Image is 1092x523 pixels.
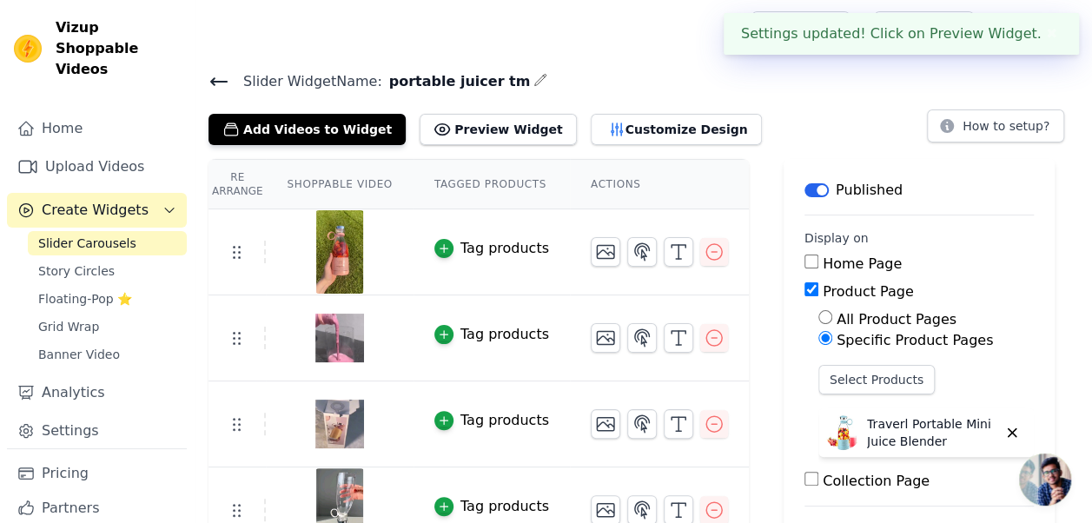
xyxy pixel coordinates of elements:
[1019,453,1071,506] a: Open chat
[266,160,413,209] th: Shoppable Video
[460,238,549,259] div: Tag products
[823,473,930,489] label: Collection Page
[28,342,187,367] a: Banner Video
[434,410,549,431] button: Tag products
[38,318,99,335] span: Grid Wrap
[460,324,549,345] div: Tag products
[591,114,762,145] button: Customize Design
[315,296,364,380] img: vizup-images-ac10.jpg
[804,229,869,247] legend: Display on
[208,114,406,145] button: Add Videos to Widget
[38,290,132,308] span: Floating-Pop ⭐
[927,109,1064,142] button: How to setup?
[823,255,902,272] label: Home Page
[823,283,914,300] label: Product Page
[837,311,956,328] label: All Product Pages
[997,418,1027,447] button: Delete widget
[38,346,120,363] span: Banner Video
[927,122,1064,138] a: How to setup?
[56,17,180,80] span: Vizup Shoppable Videos
[460,410,549,431] div: Tag products
[874,11,974,44] a: Book Demo
[818,365,935,394] button: Select Products
[14,35,42,63] img: Vizup
[751,11,850,44] a: Help Setup
[7,456,187,491] a: Pricing
[38,262,115,280] span: Story Circles
[434,238,549,259] button: Tag products
[434,324,549,345] button: Tag products
[591,237,620,267] button: Change Thumbnail
[28,259,187,283] a: Story Circles
[7,149,187,184] a: Upload Videos
[533,70,547,93] div: Edit Name
[867,415,997,450] p: Traverl Portable Mini Juice Blender
[591,323,620,353] button: Change Thumbnail
[1016,12,1078,43] p: Cart ind
[28,231,187,255] a: Slider Carousels
[420,114,576,145] button: Preview Widget
[988,12,1078,43] button: C Cart ind
[28,287,187,311] a: Floating-Pop ⭐
[208,160,266,209] th: Re Arrange
[836,180,903,201] p: Published
[7,375,187,410] a: Analytics
[315,382,364,466] img: vizup-images-2cde.jpg
[229,71,382,92] span: Slider Widget Name:
[414,160,570,209] th: Tagged Products
[315,210,364,294] img: vizup-images-4603.jpg
[7,193,187,228] button: Create Widgets
[38,235,136,252] span: Slider Carousels
[7,414,187,448] a: Settings
[434,496,549,517] button: Tag products
[1042,23,1062,44] button: Close
[42,200,149,221] span: Create Widgets
[7,111,187,146] a: Home
[28,314,187,339] a: Grid Wrap
[837,332,993,348] label: Specific Product Pages
[825,415,860,450] img: Traverl Portable Mini Juice Blender
[724,13,1079,55] div: Settings updated! Click on Preview Widget.
[570,160,749,209] th: Actions
[591,409,620,439] button: Change Thumbnail
[382,71,531,92] span: portable juicer tm
[460,496,549,517] div: Tag products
